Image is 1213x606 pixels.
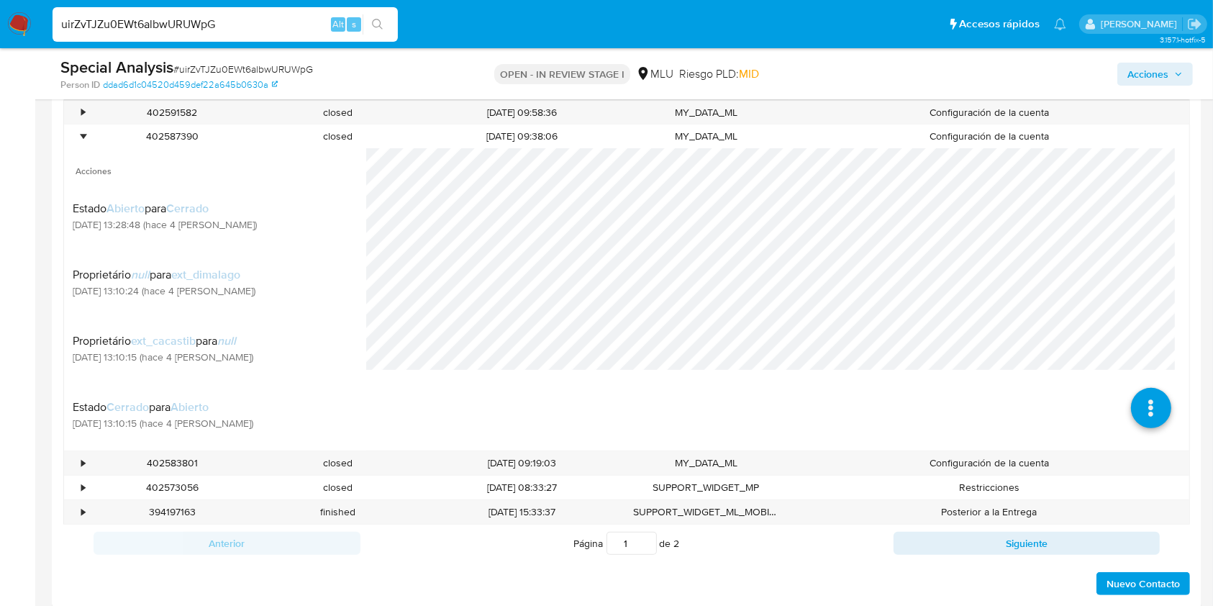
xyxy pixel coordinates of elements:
[73,266,131,283] span: Proprietário
[73,351,253,363] span: [DATE] 13:10:15 (hace 4 [PERSON_NAME])
[255,451,422,475] div: closed
[421,476,623,499] div: [DATE] 08:33:27
[131,333,196,349] span: ext_cacastib
[1107,574,1180,594] span: Nuevo Contacto
[623,476,789,499] div: SUPPORT_WIDGET_MP
[959,17,1040,32] span: Accesos rápidos
[89,500,255,524] div: 394197163
[255,476,422,499] div: closed
[739,65,759,82] span: MID
[789,476,1189,499] div: Restricciones
[332,17,344,31] span: Alt
[363,14,392,35] button: search-icon
[623,451,789,475] div: MY_DATA_ML
[166,200,209,217] span: Cerrado
[1187,17,1202,32] a: Salir
[789,101,1189,125] div: Configuración de la cuenta
[94,532,360,555] button: Anterior
[421,500,623,524] div: [DATE] 15:33:37
[1117,63,1193,86] button: Acciones
[574,532,680,555] span: Página de
[73,417,253,430] span: [DATE] 13:10:15 (hace 4 [PERSON_NAME])
[131,266,150,283] span: null
[255,101,422,125] div: closed
[73,202,257,216] div: para
[789,125,1189,148] div: Configuración de la cuenta
[421,125,623,148] div: [DATE] 09:38:06
[1054,18,1066,30] a: Notificaciones
[636,66,673,82] div: MLU
[60,55,173,78] b: Special Analysis
[64,148,366,183] span: Acciones
[81,505,85,519] div: •
[73,200,106,217] span: Estado
[173,62,313,76] span: # uirZvTJZu0EWt6albwURUWpG
[81,106,85,119] div: •
[81,481,85,494] div: •
[89,451,255,475] div: 402583801
[421,101,623,125] div: [DATE] 09:58:36
[73,284,255,297] span: [DATE] 13:10:24 (hace 4 [PERSON_NAME])
[106,200,145,217] span: Abierto
[789,451,1189,475] div: Configuración de la cuenta
[89,476,255,499] div: 402573056
[1160,34,1206,45] span: 3.157.1-hotfix-5
[255,125,422,148] div: closed
[60,78,100,91] b: Person ID
[73,218,257,231] span: [DATE] 13:28:48 (hace 4 [PERSON_NAME])
[679,66,759,82] span: Riesgo PLD:
[352,17,356,31] span: s
[494,64,630,84] p: OPEN - IN REVIEW STAGE I
[623,125,789,148] div: MY_DATA_ML
[73,334,253,348] div: para
[1101,17,1182,31] p: ximena.felix@mercadolibre.com
[73,268,255,282] div: para
[623,500,789,524] div: SUPPORT_WIDGET_ML_MOBILE
[53,15,398,34] input: Buscar usuario o caso...
[106,399,149,415] span: Cerrado
[674,536,680,551] span: 2
[623,101,789,125] div: MY_DATA_ML
[1127,63,1168,86] span: Acciones
[81,130,85,143] div: •
[73,400,253,415] div: para
[789,500,1189,524] div: Posterior a la Entrega
[73,333,131,349] span: Proprietário
[73,399,106,415] span: Estado
[89,125,255,148] div: 402587390
[171,266,240,283] span: ext_dimalago
[1096,572,1190,595] button: Nuevo Contacto
[255,500,422,524] div: finished
[894,532,1160,555] button: Siguiente
[89,101,255,125] div: 402591582
[171,399,209,415] span: Abierto
[217,333,236,349] span: null
[421,451,623,475] div: [DATE] 09:19:03
[103,78,278,91] a: ddad6d1c04520d459def22a645b0630a
[81,456,85,470] div: •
